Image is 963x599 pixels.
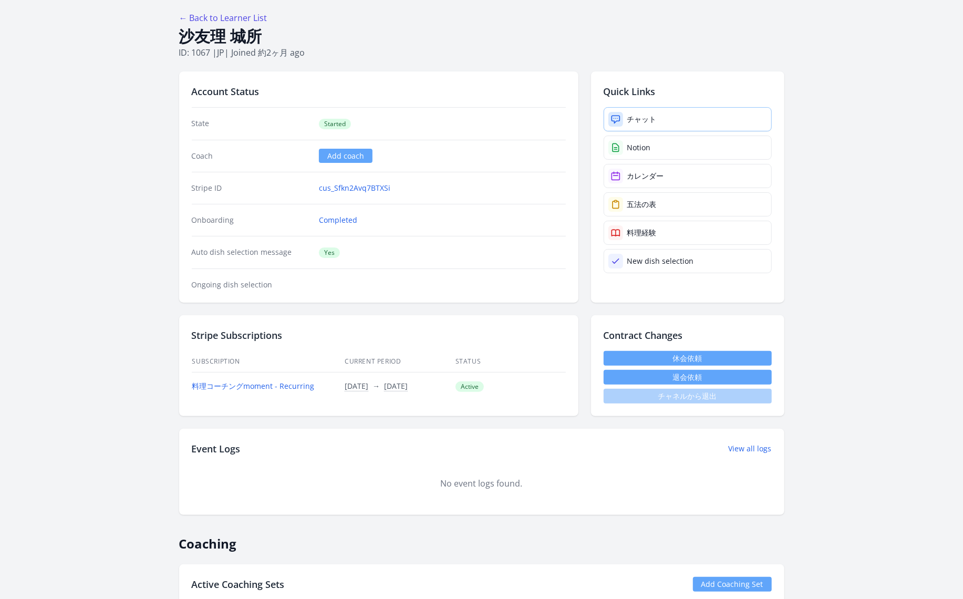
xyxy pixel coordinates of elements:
[627,228,657,238] div: 料理経験
[192,215,311,225] dt: Onboarding
[192,328,566,343] h2: Stripe Subscriptions
[372,381,380,391] span: →
[604,249,772,273] a: New dish selection
[319,215,357,225] a: Completed
[604,84,772,99] h2: Quick Links
[604,328,772,343] h2: Contract Changes
[319,119,351,129] span: Started
[192,84,566,99] h2: Account Status
[179,26,784,46] h1: 沙友理 城所
[192,351,345,373] th: Subscription
[627,171,664,181] div: カレンダー
[192,151,311,161] dt: Coach
[345,381,368,391] button: [DATE]
[627,142,651,153] div: Notion
[179,12,267,24] a: ← Back to Learner List
[729,443,772,454] a: View all logs
[627,199,657,210] div: 五法の表
[344,351,455,373] th: Current Period
[604,351,772,366] a: 休会依頼
[604,107,772,131] a: チャット
[192,477,772,490] div: No event logs found.
[693,577,772,592] a: Add Coaching Set
[455,351,566,373] th: Status
[627,256,694,266] div: New dish selection
[179,46,784,59] p: ID: 1067 | | Joined 約2ヶ月 ago
[455,381,484,392] span: Active
[627,114,657,125] div: チャット
[319,149,372,163] a: Add coach
[192,118,311,129] dt: State
[192,381,315,391] a: 料理コーチングmoment - Recurring
[192,577,285,592] h2: Active Coaching Sets
[319,183,390,193] a: cus_Sfkn2Avq7BTXSi
[604,389,772,404] span: チャネルから退出
[192,280,311,290] dt: Ongoing dish selection
[384,381,408,391] button: [DATE]
[179,528,784,552] h2: Coaching
[604,221,772,245] a: 料理経験
[192,441,241,456] h2: Event Logs
[604,164,772,188] a: カレンダー
[604,192,772,216] a: 五法の表
[218,47,225,58] span: jp
[604,136,772,160] a: Notion
[604,370,772,385] button: 退会依頼
[192,183,311,193] dt: Stripe ID
[192,247,311,258] dt: Auto dish selection message
[319,247,340,258] span: Yes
